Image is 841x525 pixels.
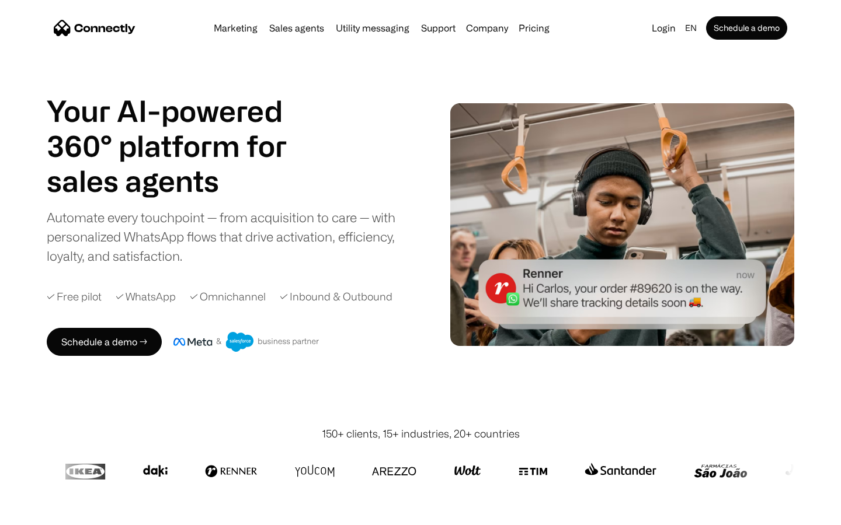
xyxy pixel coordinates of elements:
[466,20,508,36] div: Company
[209,23,262,33] a: Marketing
[331,23,414,33] a: Utility messaging
[47,328,162,356] a: Schedule a demo →
[685,20,697,36] div: en
[514,23,554,33] a: Pricing
[173,332,319,352] img: Meta and Salesforce business partner badge.
[47,208,415,265] div: Automate every touchpoint — from acquisition to care — with personalized WhatsApp flows that driv...
[706,16,787,40] a: Schedule a demo
[322,426,520,442] div: 150+ clients, 15+ industries, 20+ countries
[647,20,680,36] a: Login
[47,163,315,198] h1: sales agents
[23,505,70,521] ul: Language list
[116,289,176,304] div: ✓ WhatsApp
[12,503,70,521] aside: Language selected: English
[190,289,266,304] div: ✓ Omnichannel
[47,289,102,304] div: ✓ Free pilot
[280,289,392,304] div: ✓ Inbound & Outbound
[47,93,315,163] h1: Your AI-powered 360° platform for
[416,23,460,33] a: Support
[265,23,329,33] a: Sales agents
